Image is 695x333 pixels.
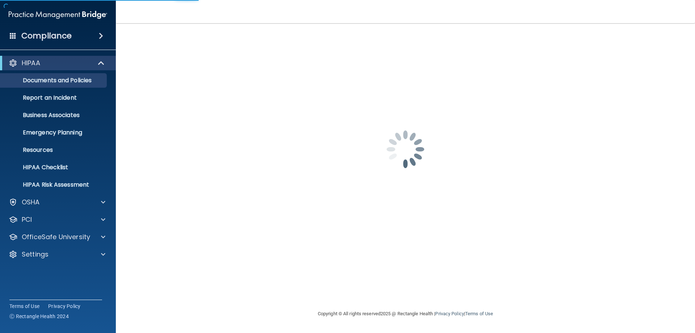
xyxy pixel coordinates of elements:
[22,233,90,241] p: OfficeSafe University
[9,313,69,320] span: Ⓒ Rectangle Health 2024
[9,198,105,207] a: OSHA
[5,146,104,154] p: Resources
[22,198,40,207] p: OSHA
[9,250,105,259] a: Settings
[465,311,493,316] a: Terms of Use
[9,233,105,241] a: OfficeSafe University
[5,164,104,171] p: HIPAA Checklist
[5,112,104,119] p: Business Associates
[369,113,442,186] img: spinner.e123f6fc.gif
[9,303,39,310] a: Terms of Use
[21,31,72,41] h4: Compliance
[22,250,49,259] p: Settings
[9,8,107,22] img: PMB logo
[5,94,104,101] p: Report an Incident
[9,59,105,67] a: HIPAA
[22,215,32,224] p: PCI
[5,129,104,136] p: Emergency Planning
[435,311,464,316] a: Privacy Policy
[5,77,104,84] p: Documents and Policies
[273,302,538,325] div: Copyright © All rights reserved 2025 @ Rectangle Health | |
[5,181,104,188] p: HIPAA Risk Assessment
[22,59,40,67] p: HIPAA
[48,303,81,310] a: Privacy Policy
[9,215,105,224] a: PCI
